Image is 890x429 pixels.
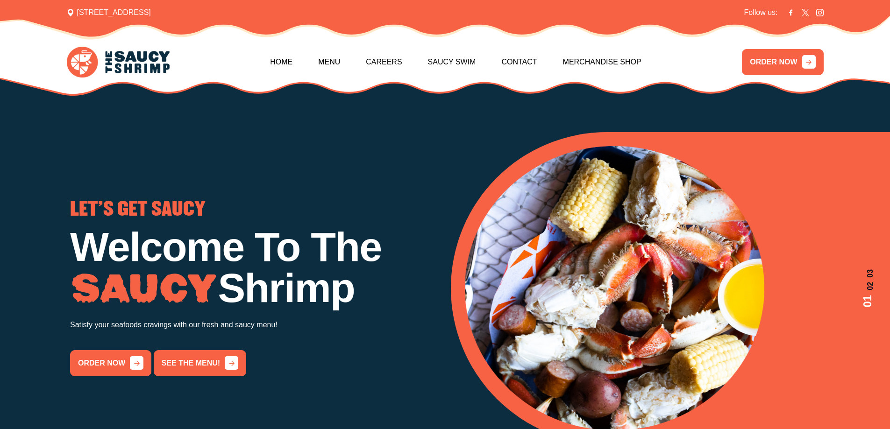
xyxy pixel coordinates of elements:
[270,42,292,82] a: Home
[366,42,402,82] a: Careers
[70,274,218,304] img: Image
[70,226,440,309] h1: Welcome To The Shrimp
[859,282,876,290] span: 02
[859,295,876,308] span: 01
[70,200,206,219] span: LET'S GET SAUCY
[859,269,876,277] span: 03
[563,42,641,82] a: Merchandise Shop
[154,350,246,376] a: See the menu!
[70,318,440,331] p: Satisfy your seafoods cravings with our fresh and saucy menu!
[70,200,440,376] div: 1 / 3
[428,42,476,82] a: Saucy Swim
[318,42,340,82] a: Menu
[70,350,151,376] a: order now
[67,7,151,18] span: [STREET_ADDRESS]
[742,49,823,75] a: ORDER NOW
[744,7,777,18] span: Follow us:
[67,47,170,78] img: logo
[501,42,537,82] a: Contact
